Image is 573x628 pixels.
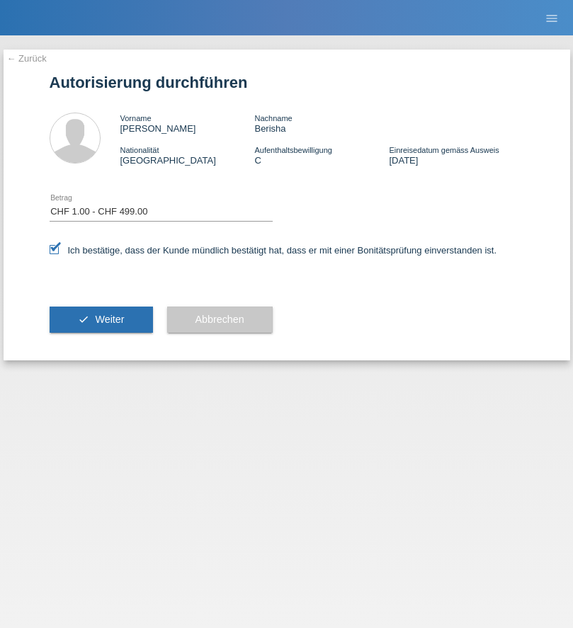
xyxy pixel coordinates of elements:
[120,146,159,154] span: Nationalität
[389,146,499,154] span: Einreisedatum gemäss Ausweis
[50,74,524,91] h1: Autorisierung durchführen
[167,307,273,333] button: Abbrechen
[120,144,255,166] div: [GEOGRAPHIC_DATA]
[254,114,292,122] span: Nachname
[120,114,152,122] span: Vorname
[120,113,255,134] div: [PERSON_NAME]
[50,307,153,333] button: check Weiter
[538,13,566,22] a: menu
[7,53,47,64] a: ← Zurück
[95,314,124,325] span: Weiter
[78,314,89,325] i: check
[254,113,389,134] div: Berisha
[50,245,497,256] label: Ich bestätige, dass der Kunde mündlich bestätigt hat, dass er mit einer Bonitätsprüfung einversta...
[195,314,244,325] span: Abbrechen
[389,144,523,166] div: [DATE]
[254,144,389,166] div: C
[254,146,331,154] span: Aufenthaltsbewilligung
[545,11,559,25] i: menu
